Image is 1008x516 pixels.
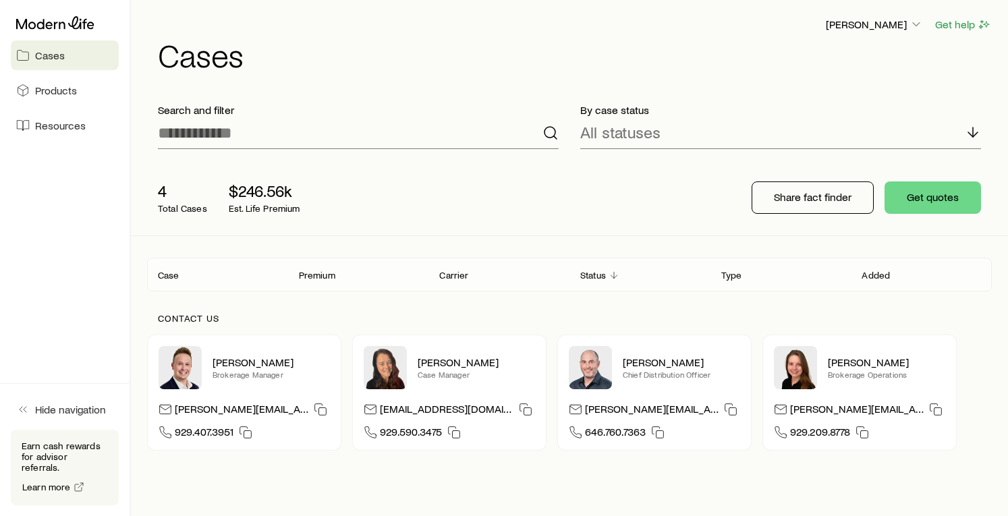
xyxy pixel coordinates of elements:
p: Added [862,270,890,281]
p: [PERSON_NAME] [826,18,923,31]
p: Contact us [158,313,981,324]
p: [PERSON_NAME][EMAIL_ADDRESS][DOMAIN_NAME] [790,402,924,420]
p: Case Manager [418,369,535,380]
p: Earn cash rewards for advisor referrals. [22,440,108,473]
span: Cases [35,49,65,62]
button: [PERSON_NAME] [825,17,924,33]
img: Ellen Wall [774,346,817,389]
button: Get quotes [885,181,981,214]
p: Status [580,270,606,281]
div: Client cases [147,258,992,291]
img: Dan Pierson [569,346,612,389]
p: [EMAIL_ADDRESS][DOMAIN_NAME] [380,402,513,420]
p: Carrier [439,270,468,281]
p: [PERSON_NAME] [213,355,330,369]
button: Hide navigation [11,395,119,424]
p: [PERSON_NAME] [623,355,740,369]
p: Search and filter [158,103,559,117]
a: Resources [11,111,119,140]
p: Share fact finder [774,190,851,204]
p: Premium [299,270,335,281]
p: Case [158,270,179,281]
span: 929.590.3475 [380,425,442,443]
span: Learn more [22,482,71,492]
span: Products [35,84,77,97]
div: Earn cash rewards for advisor referrals.Learn more [11,430,119,505]
span: Resources [35,119,86,132]
button: Get help [934,17,992,32]
p: Chief Distribution Officer [623,369,740,380]
span: Hide navigation [35,403,106,416]
h1: Cases [158,38,992,71]
img: Abby McGuigan [364,346,407,389]
span: 929.407.3951 [175,425,233,443]
span: 646.760.7363 [585,425,646,443]
p: Est. Life Premium [229,203,300,214]
button: Share fact finder [752,181,874,214]
p: [PERSON_NAME] [828,355,945,369]
p: 4 [158,181,207,200]
p: $246.56k [229,181,300,200]
span: 929.209.8778 [790,425,850,443]
p: All statuses [580,123,661,142]
p: [PERSON_NAME] [418,355,535,369]
img: Derek Wakefield [159,346,202,389]
p: Total Cases [158,203,207,214]
a: Cases [11,40,119,70]
p: By case status [580,103,981,117]
p: [PERSON_NAME][EMAIL_ADDRESS][DOMAIN_NAME] [175,402,308,420]
p: Type [721,270,742,281]
p: Brokerage Manager [213,369,330,380]
p: [PERSON_NAME][EMAIL_ADDRESS][DOMAIN_NAME] [585,402,719,420]
p: Brokerage Operations [828,369,945,380]
a: Products [11,76,119,105]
